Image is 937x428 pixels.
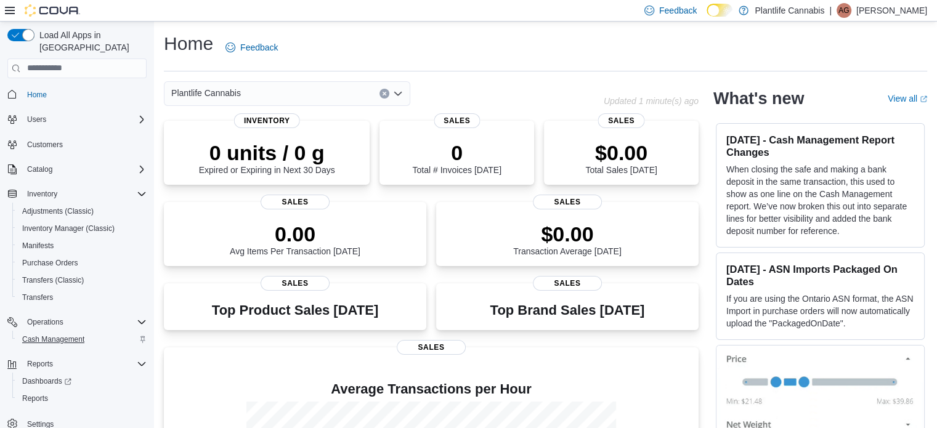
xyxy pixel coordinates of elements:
button: Users [2,111,152,128]
button: Inventory [2,185,152,203]
span: Cash Management [22,334,84,344]
button: Users [22,112,51,127]
span: Sales [397,340,466,355]
a: Transfers (Classic) [17,273,89,288]
span: Feedback [240,41,278,54]
h3: [DATE] - Cash Management Report Changes [726,134,914,158]
span: Inventory [27,189,57,199]
p: $0.00 [513,222,622,246]
span: Dashboards [22,376,71,386]
span: Manifests [22,241,54,251]
span: Inventory Manager (Classic) [17,221,147,236]
span: Transfers [17,290,147,305]
div: Total # Invoices [DATE] [412,140,501,175]
span: Feedback [659,4,697,17]
button: Reports [22,357,58,371]
button: Catalog [22,162,57,177]
button: Operations [2,313,152,331]
h2: What's new [713,89,804,108]
span: Users [22,112,147,127]
span: Reports [22,357,147,371]
svg: External link [920,95,927,103]
p: | [829,3,832,18]
span: Home [27,90,47,100]
span: Customers [22,137,147,152]
button: Home [2,86,152,103]
input: Dark Mode [707,4,732,17]
span: Adjustments (Classic) [17,204,147,219]
span: Operations [27,317,63,327]
button: Transfers (Classic) [12,272,152,289]
div: Amelia Goldsworthy [837,3,851,18]
a: Dashboards [12,373,152,390]
button: Operations [22,315,68,329]
span: Transfers (Classic) [17,273,147,288]
span: Reports [22,394,48,403]
h3: Top Product Sales [DATE] [212,303,378,318]
span: Customers [27,140,63,150]
a: Reports [17,391,53,406]
button: Purchase Orders [12,254,152,272]
button: Open list of options [393,89,403,99]
p: 0.00 [230,222,360,246]
h3: Top Brand Sales [DATE] [490,303,645,318]
span: Transfers (Classic) [22,275,84,285]
span: Operations [22,315,147,329]
span: Transfers [22,293,53,302]
span: Purchase Orders [17,256,147,270]
span: Reports [27,359,53,369]
a: Transfers [17,290,58,305]
a: View allExternal link [888,94,927,103]
a: Dashboards [17,374,76,389]
button: Adjustments (Classic) [12,203,152,220]
div: Transaction Average [DATE] [513,222,622,256]
button: Transfers [12,289,152,306]
span: Sales [261,195,330,209]
span: Home [22,87,147,102]
h3: [DATE] - ASN Imports Packaged On Dates [726,263,914,288]
a: Adjustments (Classic) [17,204,99,219]
span: Adjustments (Classic) [22,206,94,216]
button: Cash Management [12,331,152,348]
span: Inventory Manager (Classic) [22,224,115,233]
span: Reports [17,391,147,406]
button: Clear input [379,89,389,99]
button: Customers [2,135,152,153]
p: Plantlife Cannabis [755,3,824,18]
p: [PERSON_NAME] [856,3,927,18]
span: Purchase Orders [22,258,78,268]
a: Manifests [17,238,59,253]
span: Plantlife Cannabis [171,86,241,100]
img: Cova [25,4,80,17]
span: Load All Apps in [GEOGRAPHIC_DATA] [34,29,147,54]
span: Inventory [22,187,147,201]
p: $0.00 [585,140,657,165]
a: Customers [22,137,68,152]
h4: Average Transactions per Hour [174,382,689,397]
span: Dashboards [17,374,147,389]
span: Sales [261,276,330,291]
a: Inventory Manager (Classic) [17,221,120,236]
a: Feedback [221,35,283,60]
button: Manifests [12,237,152,254]
h1: Home [164,31,213,56]
button: Inventory [22,187,62,201]
span: Sales [434,113,480,128]
button: Reports [12,390,152,407]
span: AG [838,3,849,18]
a: Purchase Orders [17,256,83,270]
span: Catalog [27,164,52,174]
div: Avg Items Per Transaction [DATE] [230,222,360,256]
div: Total Sales [DATE] [585,140,657,175]
p: 0 units / 0 g [199,140,335,165]
span: Sales [598,113,644,128]
p: 0 [412,140,501,165]
span: Cash Management [17,332,147,347]
div: Expired or Expiring in Next 30 Days [199,140,335,175]
p: If you are using the Ontario ASN format, the ASN Import in purchase orders will now automatically... [726,293,914,329]
span: Inventory [234,113,300,128]
span: Manifests [17,238,147,253]
span: Sales [533,276,602,291]
span: Catalog [22,162,147,177]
